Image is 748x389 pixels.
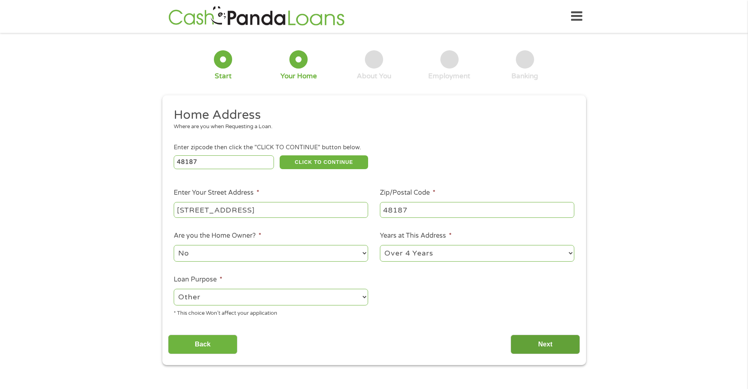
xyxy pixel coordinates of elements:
[166,5,347,28] img: GetLoanNow Logo
[280,72,317,81] div: Your Home
[174,275,222,284] label: Loan Purpose
[174,107,568,123] h2: Home Address
[174,123,568,131] div: Where are you when Requesting a Loan.
[174,307,368,318] div: * This choice Won’t affect your application
[357,72,391,81] div: About You
[174,143,574,152] div: Enter zipcode then click the "CLICK TO CONTINUE" button below.
[280,155,368,169] button: CLICK TO CONTINUE
[380,232,452,240] label: Years at This Address
[174,155,274,169] input: Enter Zipcode (e.g 01510)
[511,72,538,81] div: Banking
[174,202,368,217] input: 1 Main Street
[380,189,435,197] label: Zip/Postal Code
[168,335,237,355] input: Back
[511,335,580,355] input: Next
[174,232,261,240] label: Are you the Home Owner?
[215,72,232,81] div: Start
[428,72,470,81] div: Employment
[174,189,259,197] label: Enter Your Street Address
